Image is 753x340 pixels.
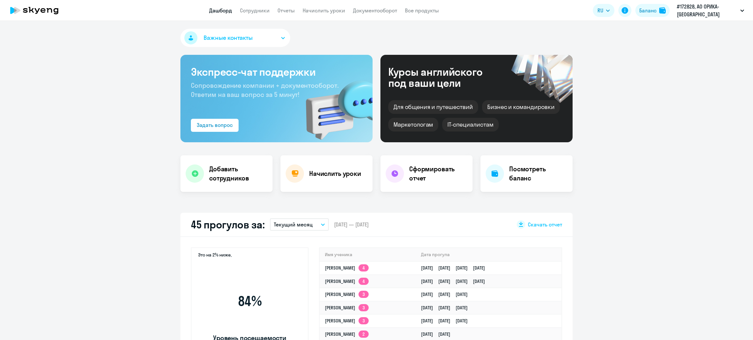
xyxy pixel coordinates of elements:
[296,69,373,142] img: bg-img
[409,164,467,183] h4: Сформировать отчет
[509,164,567,183] h4: Посмотреть баланс
[388,66,500,88] div: Курсы английского под ваши цели
[198,252,232,260] span: Это на 2% ниже,
[240,7,270,14] a: Сотрудники
[359,291,369,298] app-skyeng-badge: 3
[421,305,473,311] a: [DATE][DATE][DATE]
[421,331,456,337] a: [DATE][DATE]
[191,119,239,132] button: Задать вопрос
[405,7,439,14] a: Все продукты
[482,100,560,114] div: Бизнес и командировки
[274,221,313,228] p: Текущий месяц
[325,331,369,337] a: [PERSON_NAME]2
[528,221,562,228] span: Скачать отчет
[325,278,369,284] a: [PERSON_NAME]4
[359,304,369,311] app-skyeng-badge: 3
[442,118,498,131] div: IT-специалистам
[197,121,233,129] div: Задать вопрос
[388,118,438,131] div: Маркетологам
[212,293,287,309] span: 84 %
[388,100,478,114] div: Для общения и путешествий
[204,34,253,42] span: Важные контакты
[421,318,473,324] a: [DATE][DATE][DATE]
[421,291,473,297] a: [DATE][DATE][DATE]
[421,265,490,271] a: [DATE][DATE][DATE][DATE]
[416,248,561,261] th: Дата прогула
[191,81,339,99] span: Сопровождение компании + документооборот. Ответим на ваш вопрос за 5 минут!
[325,305,369,311] a: [PERSON_NAME]3
[191,65,362,78] h3: Экспресс-чат поддержки
[209,7,232,14] a: Дашборд
[639,7,657,14] div: Баланс
[353,7,397,14] a: Документооборот
[191,218,265,231] h2: 45 прогулов за:
[325,265,369,271] a: [PERSON_NAME]4
[303,7,345,14] a: Начислить уроки
[309,169,361,178] h4: Начислить уроки
[270,218,329,231] button: Текущий месяц
[209,164,267,183] h4: Добавить сотрудников
[277,7,295,14] a: Отчеты
[597,7,603,14] span: RU
[674,3,747,18] button: #172828, АО ОРИКА-[GEOGRAPHIC_DATA]
[325,318,369,324] a: [PERSON_NAME]3
[359,331,369,338] app-skyeng-badge: 2
[421,278,490,284] a: [DATE][DATE][DATE][DATE]
[359,317,369,324] app-skyeng-badge: 3
[677,3,738,18] p: #172828, АО ОРИКА-[GEOGRAPHIC_DATA]
[359,278,369,285] app-skyeng-badge: 4
[659,7,666,14] img: balance
[593,4,614,17] button: RU
[325,291,369,297] a: [PERSON_NAME]3
[635,4,670,17] button: Балансbalance
[359,264,369,271] app-skyeng-badge: 4
[180,29,290,47] button: Важные контакты
[320,248,416,261] th: Имя ученика
[334,221,369,228] span: [DATE] — [DATE]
